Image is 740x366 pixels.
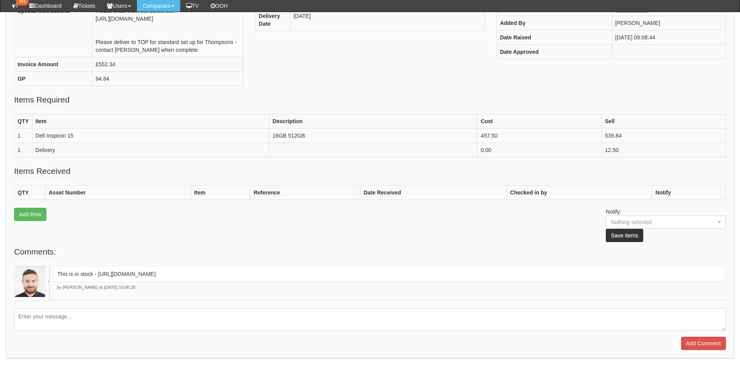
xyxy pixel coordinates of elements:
[602,114,726,129] th: Sell
[602,129,726,143] td: 539.84
[191,186,250,200] th: Item
[497,45,612,59] th: Date Approved
[612,16,726,30] td: [PERSON_NAME]
[652,186,726,200] th: Notify
[92,57,243,72] td: £552.34
[32,129,269,143] td: Dell Inspiron 15
[477,114,602,129] th: Cost
[14,94,69,106] legend: Items Required
[14,114,32,129] th: QTY
[681,337,726,350] input: Add Comment
[269,129,477,143] td: 16GB 512GB
[46,186,191,200] th: Asset Number
[477,129,602,143] td: 457.50
[14,57,92,72] th: Invoice Amount
[497,30,612,45] th: Date Raised
[14,72,92,86] th: GP
[250,186,360,200] th: Reference
[57,270,722,278] p: This is in stock - [URL][DOMAIN_NAME]
[256,9,290,31] th: Delivery Date
[92,4,243,57] td: Please order from the below link [URL][DOMAIN_NAME] Please deliver to TOP for standard set up for...
[32,114,269,129] th: Item
[32,143,269,157] td: Delivery
[477,143,602,157] td: 0.00
[53,285,726,291] p: by [PERSON_NAME] at [DATE] 10:06:28
[360,186,507,200] th: Date Received
[14,143,32,157] td: 1
[602,143,726,157] td: 12.50
[14,208,46,221] a: Add Row
[612,30,726,45] td: [DATE] 09:08:44
[14,246,56,258] legend: Comments:
[606,229,643,242] button: Save Items
[497,16,612,30] th: Added By
[14,165,71,177] legend: Items Received
[92,72,243,86] td: 94.84
[606,208,726,242] p: Notify:
[14,266,45,297] img: Brad Guiness
[611,218,706,226] div: Nothing selected
[14,129,32,143] td: 1
[14,4,92,57] th: Special Instructions
[269,114,477,129] th: Description
[606,216,726,229] button: Nothing selected
[290,9,484,31] td: [DATE]
[14,186,46,200] th: QTY
[507,186,652,200] th: Checked in by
